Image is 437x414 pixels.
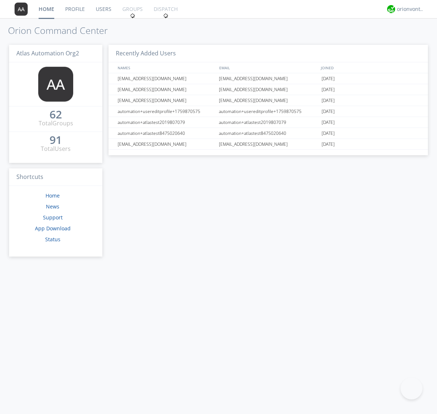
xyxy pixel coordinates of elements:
a: [EMAIL_ADDRESS][DOMAIN_NAME][EMAIL_ADDRESS][DOMAIN_NAME][DATE] [109,84,428,95]
a: 62 [50,111,62,119]
div: EMAIL [217,62,319,73]
span: [DATE] [322,95,335,106]
span: Atlas Automation Org2 [16,49,79,57]
div: [EMAIL_ADDRESS][DOMAIN_NAME] [116,139,217,149]
a: Home [46,192,60,199]
div: automation+usereditprofile+1759870575 [116,106,217,117]
iframe: Toggle Customer Support [401,378,422,399]
a: 91 [50,136,62,145]
div: 91 [50,136,62,144]
div: [EMAIL_ADDRESS][DOMAIN_NAME] [116,73,217,84]
div: JOINED [319,62,421,73]
div: automation+atlastest2019807079 [217,117,320,128]
div: Total Groups [39,119,73,128]
div: [EMAIL_ADDRESS][DOMAIN_NAME] [217,139,320,149]
img: spin.svg [130,13,135,18]
div: [EMAIL_ADDRESS][DOMAIN_NAME] [116,84,217,95]
h3: Recently Added Users [109,45,428,63]
img: 373638.png [38,67,73,102]
a: automation+atlastest2019807079automation+atlastest2019807079[DATE] [109,117,428,128]
div: [EMAIL_ADDRESS][DOMAIN_NAME] [217,84,320,95]
div: automation+atlastest2019807079 [116,117,217,128]
a: automation+usereditprofile+1759870575automation+usereditprofile+1759870575[DATE] [109,106,428,117]
a: [EMAIL_ADDRESS][DOMAIN_NAME][EMAIL_ADDRESS][DOMAIN_NAME][DATE] [109,73,428,84]
div: automation+atlastest8475020640 [116,128,217,138]
div: orionvontas+atlas+automation+org2 [397,5,424,13]
span: [DATE] [322,128,335,139]
img: spin.svg [163,13,168,18]
a: App Download [35,225,71,232]
div: [EMAIL_ADDRESS][DOMAIN_NAME] [217,95,320,106]
span: [DATE] [322,139,335,150]
div: automation+usereditprofile+1759870575 [217,106,320,117]
a: Support [43,214,63,221]
div: NAMES [116,62,216,73]
h3: Shortcuts [9,168,102,186]
img: 29d36aed6fa347d5a1537e7736e6aa13 [387,5,395,13]
a: News [46,203,59,210]
img: 373638.png [15,3,28,16]
a: automation+atlastest8475020640automation+atlastest8475020640[DATE] [109,128,428,139]
div: 62 [50,111,62,118]
div: [EMAIL_ADDRESS][DOMAIN_NAME] [116,95,217,106]
div: Total Users [41,145,71,153]
span: [DATE] [322,73,335,84]
div: [EMAIL_ADDRESS][DOMAIN_NAME] [217,73,320,84]
span: [DATE] [322,106,335,117]
div: automation+atlastest8475020640 [217,128,320,138]
a: Status [45,236,60,243]
span: [DATE] [322,117,335,128]
a: [EMAIL_ADDRESS][DOMAIN_NAME][EMAIL_ADDRESS][DOMAIN_NAME][DATE] [109,95,428,106]
a: [EMAIL_ADDRESS][DOMAIN_NAME][EMAIL_ADDRESS][DOMAIN_NAME][DATE] [109,139,428,150]
span: [DATE] [322,84,335,95]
